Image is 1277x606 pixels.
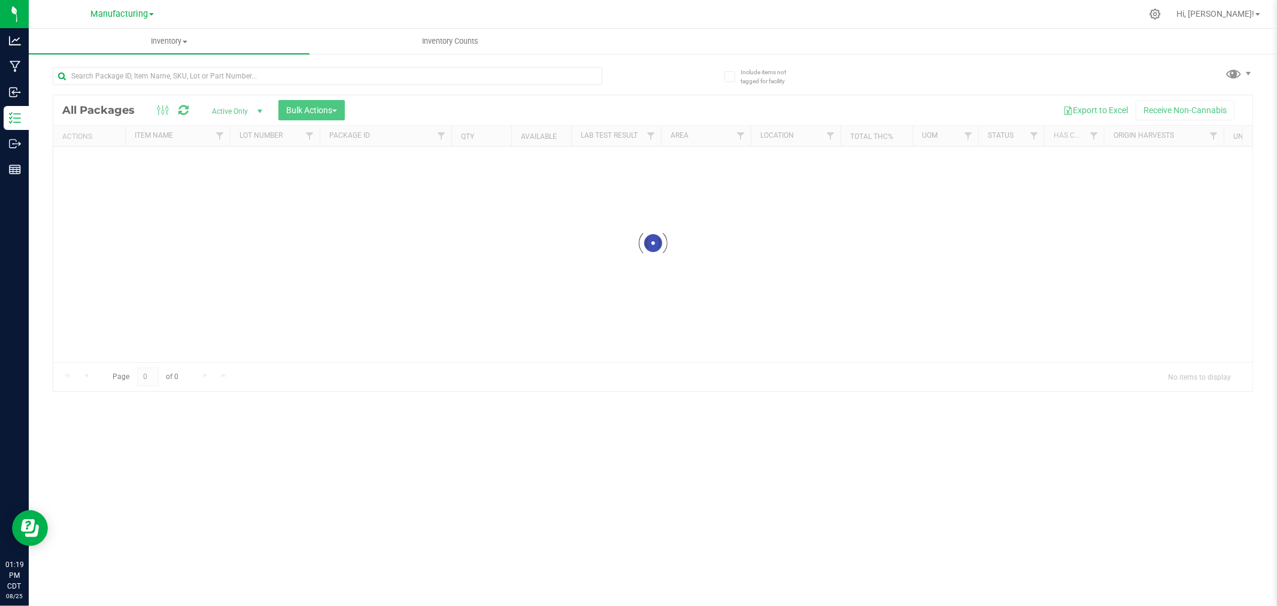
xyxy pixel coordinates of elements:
span: Inventory [29,36,310,47]
p: 08/25 [5,592,23,601]
inline-svg: Inventory [9,112,21,124]
inline-svg: Outbound [9,138,21,150]
span: Manufacturing [90,9,148,19]
iframe: Resource center [12,510,48,546]
a: Inventory Counts [310,29,590,54]
inline-svg: Reports [9,163,21,175]
span: Include items not tagged for facility [741,68,800,86]
span: Hi, [PERSON_NAME]! [1176,9,1254,19]
div: Manage settings [1148,8,1163,20]
inline-svg: Inbound [9,86,21,98]
input: Search Package ID, Item Name, SKU, Lot or Part Number... [53,67,602,85]
inline-svg: Analytics [9,35,21,47]
p: 01:19 PM CDT [5,559,23,592]
a: Inventory [29,29,310,54]
span: Inventory Counts [406,36,495,47]
inline-svg: Manufacturing [9,60,21,72]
